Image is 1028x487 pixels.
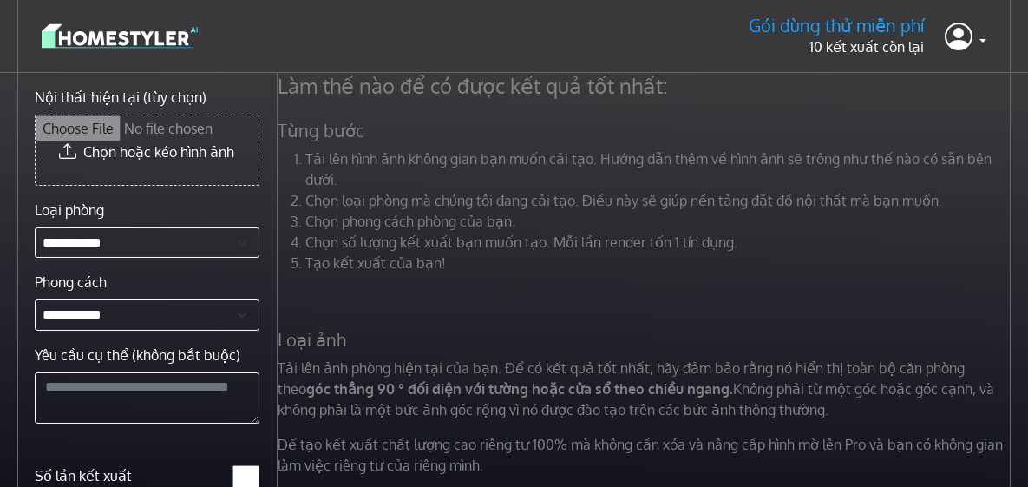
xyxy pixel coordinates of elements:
li: Chọn số lượng kết xuất bạn muốn tạo. Mỗi lần render tốn 1 tín dụng. [305,232,1015,253]
label: Yêu cầu cụ thể (không bắt buộc) [35,345,240,365]
img: logo-3de290ba35641baa71223ecac5eacb59cb85b4c7fdf211dc9aaecaaee71ea2f8.svg [42,21,198,51]
li: Chọn loại phòng mà chúng tôi đang cải tạo. Điều này sẽ giúp nền tảng đặt đồ nội thất mà bạn muốn. [305,190,1015,211]
label: Phong cách [35,272,107,293]
label: Số lần kết xuất [24,465,147,486]
h5: Loại ảnh [267,329,1025,351]
p: Tải lên ảnh phòng hiện tại của bạn. Để có kết quả tốt nhất, hãy đảm bảo rằng nó hiển thị toàn bộ ... [267,358,1025,420]
label: Nội thất hiện tại (tùy chọn) [35,87,206,108]
li: Chọn phong cách phòng của bạn. [305,211,1015,232]
p: 10 kết xuất còn lại [749,36,924,57]
h5: Từng bước [267,120,1025,141]
h4: Làm thế nào để có được kết quả tốt nhất: [267,73,1025,99]
li: Tạo kết xuất của bạn! [305,253,1015,273]
label: Loại phòng [35,200,104,220]
p: Để tạo kết xuất chất lượng cao riêng tư 100% mà không cần xóa và nâng cấp hình mờ lên Pro và bạn ... [267,434,1025,476]
strong: góc thẳng 90 ° đối diện với tường hoặc cửa sổ theo chiều ngang. [306,380,733,398]
h5: Gói dùng thử miễn phí [749,15,924,36]
li: Tải lên hình ảnh không gian bạn muốn cải tạo. Hướng dẫn thêm về hình ảnh sẽ trông như thế nào có ... [305,148,1015,190]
